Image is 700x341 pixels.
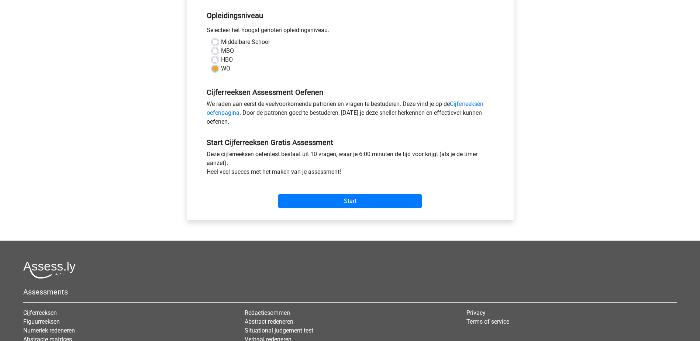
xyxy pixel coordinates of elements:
[245,309,290,316] a: Redactiesommen
[221,55,233,64] label: HBO
[207,88,494,97] h5: Cijferreeksen Assessment Oefenen
[245,318,293,325] a: Abstract redeneren
[207,8,494,23] h5: Opleidingsniveau
[245,327,313,334] a: Situational judgement test
[221,46,234,55] label: MBO
[23,261,76,279] img: Assessly logo
[466,318,509,325] a: Terms of service
[23,287,677,296] h5: Assessments
[23,327,75,334] a: Numeriek redeneren
[23,318,60,325] a: Figuurreeksen
[201,100,499,129] div: We raden aan eerst de veelvoorkomende patronen en vragen te bestuderen. Deze vind je op de . Door...
[278,194,422,208] input: Start
[201,150,499,179] div: Deze cijferreeksen oefentest bestaat uit 10 vragen, waar je 6:00 minuten de tijd voor krijgt (als...
[207,138,494,147] h5: Start Cijferreeksen Gratis Assessment
[221,64,230,73] label: WO
[466,309,486,316] a: Privacy
[23,309,57,316] a: Cijferreeksen
[221,38,270,46] label: Middelbare School
[201,26,499,38] div: Selecteer het hoogst genoten opleidingsniveau.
